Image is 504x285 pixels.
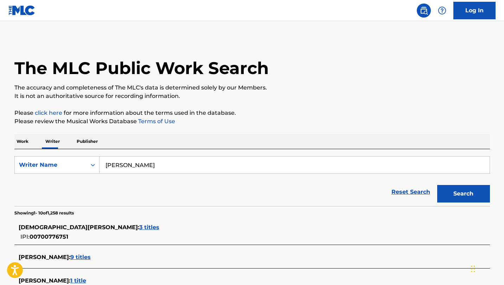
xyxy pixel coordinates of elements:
img: MLC Logo [8,5,36,15]
p: The accuracy and completeness of The MLC's data is determined solely by our Members. [14,84,490,92]
p: Writer [43,134,62,149]
a: Log In [453,2,496,19]
span: [DEMOGRAPHIC_DATA][PERSON_NAME] : [19,224,139,231]
div: Drag [471,258,475,279]
a: click here [35,110,62,116]
p: Please for more information about the terms used in the database. [14,109,490,117]
iframe: Chat Widget [469,251,504,285]
span: 00700776751 [30,233,68,240]
button: Search [437,185,490,203]
span: 9 titles [70,254,91,260]
a: Reset Search [388,184,434,200]
span: IPI: [20,233,30,240]
div: Writer Name [19,161,82,169]
span: [PERSON_NAME] : [19,254,70,260]
a: Public Search [417,4,431,18]
a: Terms of Use [137,118,175,125]
p: Publisher [75,134,100,149]
img: search [420,6,428,15]
img: help [438,6,446,15]
form: Search Form [14,156,490,206]
span: 1 title [70,277,86,284]
span: [PERSON_NAME] : [19,277,70,284]
p: Work [14,134,31,149]
p: Showing 1 - 10 of 1,258 results [14,210,74,216]
p: It is not an authoritative source for recording information. [14,92,490,100]
div: Help [435,4,449,18]
span: 3 titles [139,224,159,231]
p: Please review the Musical Works Database [14,117,490,126]
h1: The MLC Public Work Search [14,58,269,79]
